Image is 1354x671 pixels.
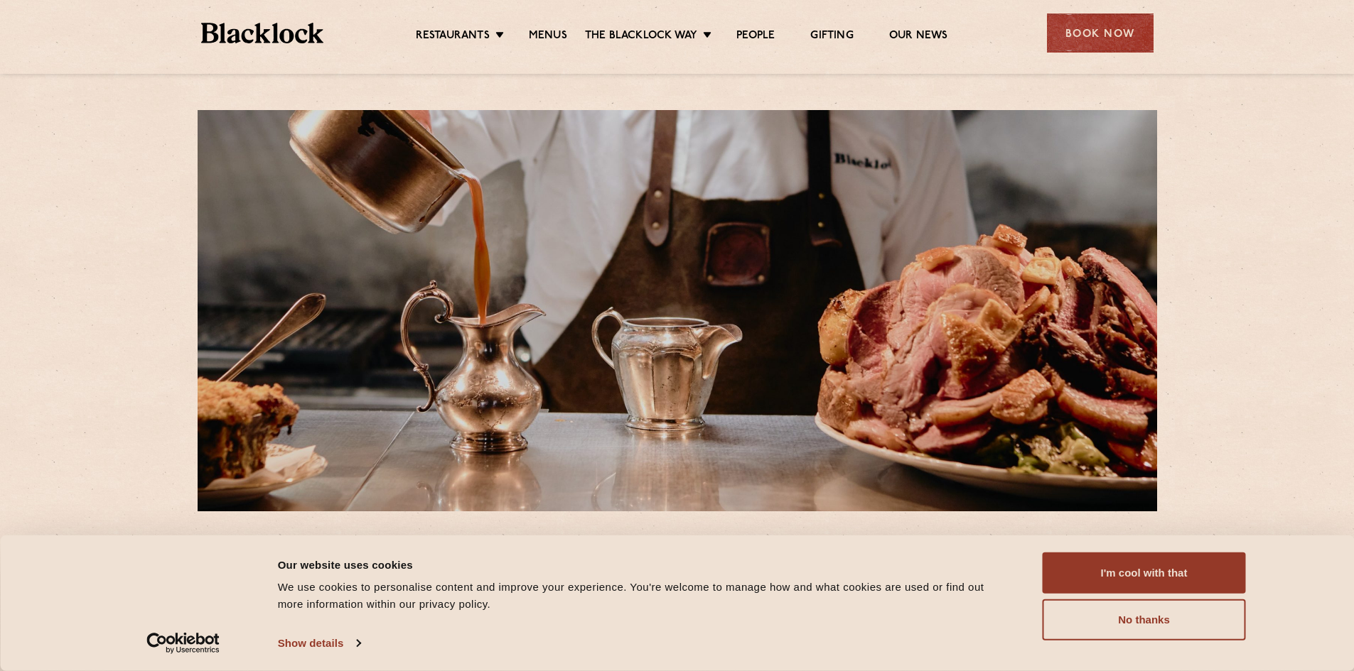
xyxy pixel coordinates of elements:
[1043,552,1246,594] button: I'm cool with that
[1043,599,1246,640] button: No thanks
[416,29,490,45] a: Restaurants
[889,29,948,45] a: Our News
[529,29,567,45] a: Menus
[278,633,360,654] a: Show details
[736,29,775,45] a: People
[585,29,697,45] a: The Blacklock Way
[278,556,1011,573] div: Our website uses cookies
[278,579,1011,613] div: We use cookies to personalise content and improve your experience. You're welcome to manage how a...
[201,23,324,43] img: BL_Textured_Logo-footer-cropped.svg
[1047,13,1154,53] div: Book Now
[810,29,853,45] a: Gifting
[121,633,245,654] a: Usercentrics Cookiebot - opens in a new window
